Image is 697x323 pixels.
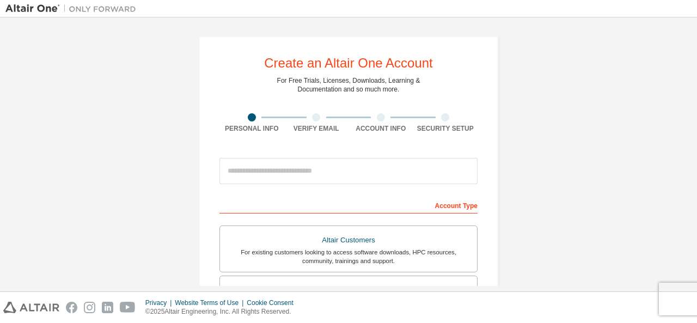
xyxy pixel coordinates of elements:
div: For Free Trials, Licenses, Downloads, Learning & Documentation and so much more. [277,76,420,94]
p: © 2025 Altair Engineering, Inc. All Rights Reserved. [145,307,300,316]
img: Altair One [5,3,142,14]
div: Personal Info [219,124,284,133]
div: Privacy [145,298,175,307]
div: Altair Customers [227,233,470,248]
div: Students [227,283,470,298]
img: instagram.svg [84,302,95,313]
div: Account Info [348,124,413,133]
div: Security Setup [413,124,478,133]
img: youtube.svg [120,302,136,313]
img: altair_logo.svg [3,302,59,313]
div: Website Terms of Use [175,298,247,307]
img: facebook.svg [66,302,77,313]
img: linkedin.svg [102,302,113,313]
div: For existing customers looking to access software downloads, HPC resources, community, trainings ... [227,248,470,265]
div: Create an Altair One Account [264,57,433,70]
div: Cookie Consent [247,298,299,307]
div: Verify Email [284,124,349,133]
div: Account Type [219,196,478,214]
